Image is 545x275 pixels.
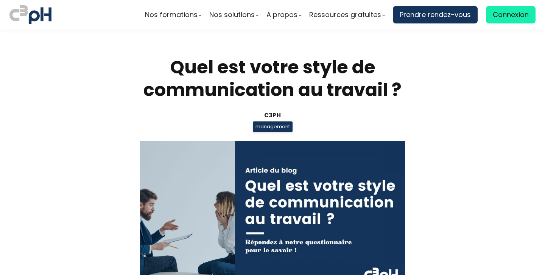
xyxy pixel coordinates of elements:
[393,6,478,23] a: Prendre rendez-vous
[253,121,293,132] span: management
[309,9,381,20] span: Ressources gratuites
[97,111,448,120] div: C3pH
[145,9,198,20] span: Nos formations
[266,9,297,20] span: A propos
[4,258,81,275] iframe: chat widget
[400,9,471,20] span: Prendre rendez-vous
[209,9,255,20] span: Nos solutions
[486,6,536,23] a: Connexion
[97,56,448,101] h1: Quel est votre style de communication au travail ?
[9,4,51,26] img: logo C3PH
[493,9,529,20] span: Connexion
